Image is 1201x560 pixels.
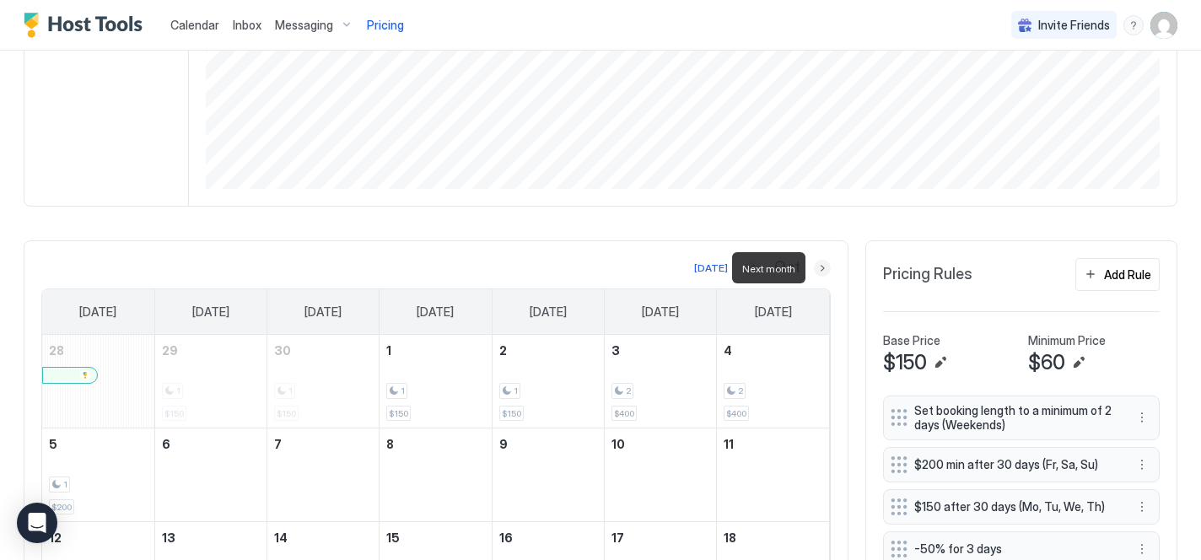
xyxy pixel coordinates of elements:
[42,428,154,460] a: October 5, 2025
[389,408,408,419] span: $150
[288,289,358,335] a: Tuesday
[513,289,584,335] a: Thursday
[611,343,620,358] span: 3
[24,13,150,38] a: Host Tools Logo
[42,428,154,522] td: October 5, 2025
[914,541,1115,557] span: -50% for 3 days
[154,428,267,522] td: October 6, 2025
[274,343,291,358] span: 30
[380,428,491,460] a: October 8, 2025
[883,265,972,284] span: Pricing Rules
[380,428,492,522] td: October 8, 2025
[499,437,508,451] span: 9
[380,335,492,428] td: October 1, 2025
[717,428,829,460] a: October 11, 2025
[914,457,1115,472] span: $200 min after 30 days (Fr, Sa, Su)
[267,522,379,553] a: October 14, 2025
[162,437,170,451] span: 6
[1132,407,1152,428] button: More options
[380,522,491,553] a: October 15, 2025
[1132,455,1152,475] div: menu
[724,530,736,545] span: 18
[724,437,734,451] span: 11
[493,335,604,366] a: October 2, 2025
[1028,350,1065,375] span: $60
[717,522,829,553] a: October 18, 2025
[642,304,679,320] span: [DATE]
[604,335,716,428] td: October 3, 2025
[162,530,175,545] span: 13
[742,262,795,275] span: Next month
[49,343,64,358] span: 28
[493,522,604,553] a: October 16, 2025
[233,16,261,34] a: Inbox
[367,18,404,33] span: Pricing
[605,335,716,366] a: October 3, 2025
[79,304,116,320] span: [DATE]
[62,289,133,335] a: Sunday
[611,437,625,451] span: 10
[175,289,246,335] a: Monday
[275,18,333,33] span: Messaging
[611,530,624,545] span: 17
[170,16,219,34] a: Calendar
[605,428,716,460] a: October 10, 2025
[1075,258,1160,291] button: Add Rule
[155,335,267,366] a: September 29, 2025
[914,403,1115,433] span: Set booking length to a minimum of 2 days (Weekends)
[17,503,57,543] div: Open Intercom Messenger
[42,335,154,366] a: September 28, 2025
[386,343,391,358] span: 1
[401,385,405,396] span: 1
[883,350,927,375] span: $150
[49,437,57,451] span: 5
[267,335,380,428] td: September 30, 2025
[274,437,282,451] span: 7
[738,385,743,396] span: 2
[386,530,400,545] span: 15
[400,289,471,335] a: Wednesday
[514,385,518,396] span: 1
[1132,539,1152,559] button: More options
[386,437,394,451] span: 8
[274,530,288,545] span: 14
[914,499,1115,514] span: $150 after 30 days (Mo, Tu, We, Th)
[51,502,72,513] span: $200
[1150,12,1177,39] div: User profile
[493,428,604,460] a: October 9, 2025
[304,304,342,320] span: [DATE]
[694,261,728,276] div: [DATE]
[1038,18,1110,33] span: Invite Friends
[170,18,219,32] span: Calendar
[267,428,379,460] a: October 7, 2025
[726,408,746,419] span: $400
[502,408,521,419] span: $150
[162,343,178,358] span: 29
[380,335,491,366] a: October 1, 2025
[499,343,507,358] span: 2
[492,428,604,522] td: October 9, 2025
[155,428,267,460] a: October 6, 2025
[1028,333,1106,348] span: Minimum Price
[814,260,831,277] button: Next month
[1132,497,1152,517] div: menu
[154,335,267,428] td: September 29, 2025
[1132,539,1152,559] div: menu
[605,522,716,553] a: October 17, 2025
[625,289,696,335] a: Friday
[883,333,940,348] span: Base Price
[42,335,154,428] td: September 28, 2025
[192,304,229,320] span: [DATE]
[626,385,631,396] span: 2
[1132,497,1152,517] button: More options
[499,530,513,545] span: 16
[1104,266,1151,283] div: Add Rule
[717,335,829,366] a: October 4, 2025
[692,258,730,278] button: [DATE]
[738,289,809,335] a: Saturday
[724,343,732,358] span: 4
[1069,353,1089,373] button: Edit
[614,408,634,419] span: $400
[267,428,380,522] td: October 7, 2025
[42,522,154,553] a: October 12, 2025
